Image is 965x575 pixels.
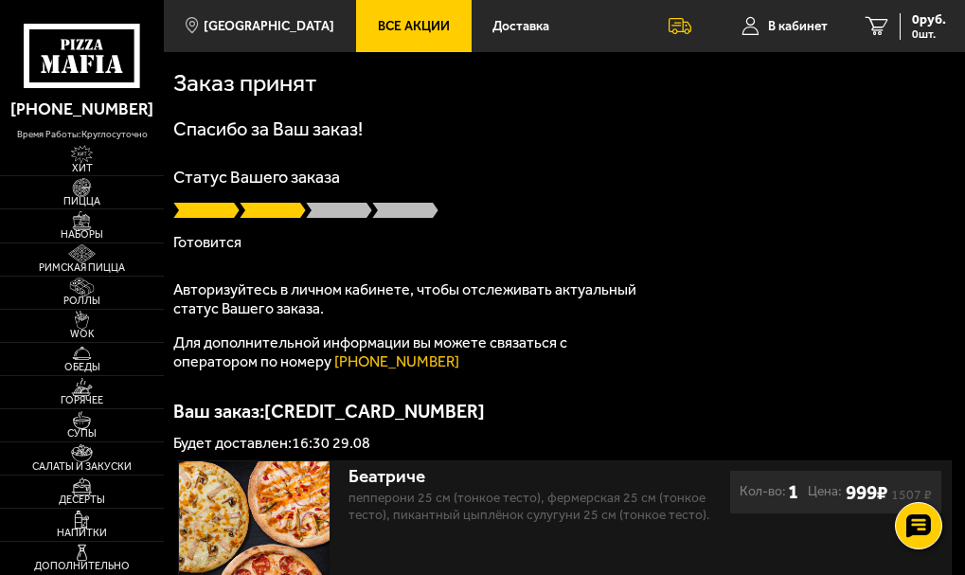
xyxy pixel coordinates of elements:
[846,480,887,504] b: 999 ₽
[334,352,459,370] a: [PHONE_NUMBER]
[173,235,956,250] p: Готовится
[768,20,828,33] span: В кабинет
[173,119,956,138] h1: Спасибо за Ваш заказ!
[173,280,647,318] p: Авторизуйтесь в личном кабинете, чтобы отслеживать актуальный статус Вашего заказа.
[891,491,932,500] s: 1507 ₽
[808,482,842,501] span: Цена:
[492,20,549,33] span: Доставка
[348,490,710,533] p: Пепперони 25 см (тонкое тесто), Фермерская 25 см (тонкое тесто), Пикантный цыплёнок сулугуни 25 с...
[204,20,334,33] span: [GEOGRAPHIC_DATA]
[173,402,956,421] p: Ваш заказ: [CREDIT_CARD_NUMBER]
[788,482,798,501] b: 1
[348,466,710,488] div: Беатриче
[173,169,956,186] p: Статус Вашего заказа
[740,482,798,501] div: Кол-во:
[173,71,486,96] h1: Заказ принят
[912,28,946,40] span: 0 шт.
[173,333,647,371] p: Для дополнительной информации вы можете связаться с оператором по номеру
[912,13,946,27] span: 0 руб.
[173,436,956,451] p: Будет доставлен: 16:30 29.08
[378,20,450,33] span: Все Акции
